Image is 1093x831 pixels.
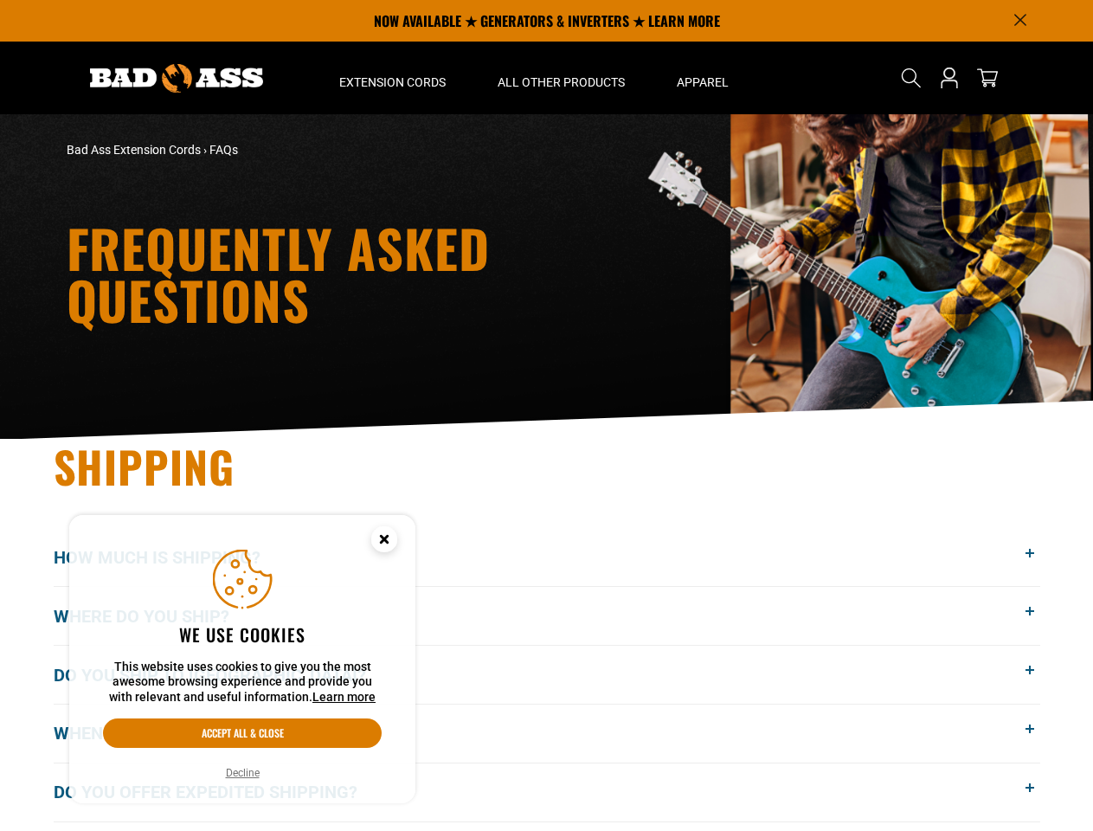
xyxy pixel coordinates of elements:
h1: Frequently Asked Questions [67,222,698,325]
a: Learn more [312,690,376,704]
span: Do you ship to [GEOGRAPHIC_DATA]? [54,662,392,688]
p: This website uses cookies to give you the most awesome browsing experience and provide you with r... [103,660,382,705]
span: All Other Products [498,74,625,90]
button: Accept all & close [103,718,382,748]
button: Do you offer expedited shipping? [54,763,1040,821]
summary: Apparel [651,42,755,114]
span: When will my order get here? [54,720,354,746]
span: Extension Cords [339,74,446,90]
summary: All Other Products [472,42,651,114]
button: Do you ship to [GEOGRAPHIC_DATA]? [54,646,1040,704]
summary: Search [897,64,925,92]
span: Do you offer expedited shipping? [54,779,383,805]
span: How much is shipping? [54,544,286,570]
span: FAQs [209,143,238,157]
button: How much is shipping? [54,529,1040,587]
button: Decline [221,764,265,782]
span: Shipping [54,434,235,498]
h2: We use cookies [103,623,382,646]
span: › [203,143,207,157]
span: Apparel [677,74,729,90]
aside: Cookie Consent [69,515,415,804]
nav: breadcrumbs [67,141,698,159]
a: Bad Ass Extension Cords [67,143,201,157]
button: When will my order get here? [54,705,1040,763]
span: Where do you ship? [54,603,255,629]
img: Bad Ass Extension Cords [90,64,263,93]
summary: Extension Cords [313,42,472,114]
button: Where do you ship? [54,587,1040,645]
